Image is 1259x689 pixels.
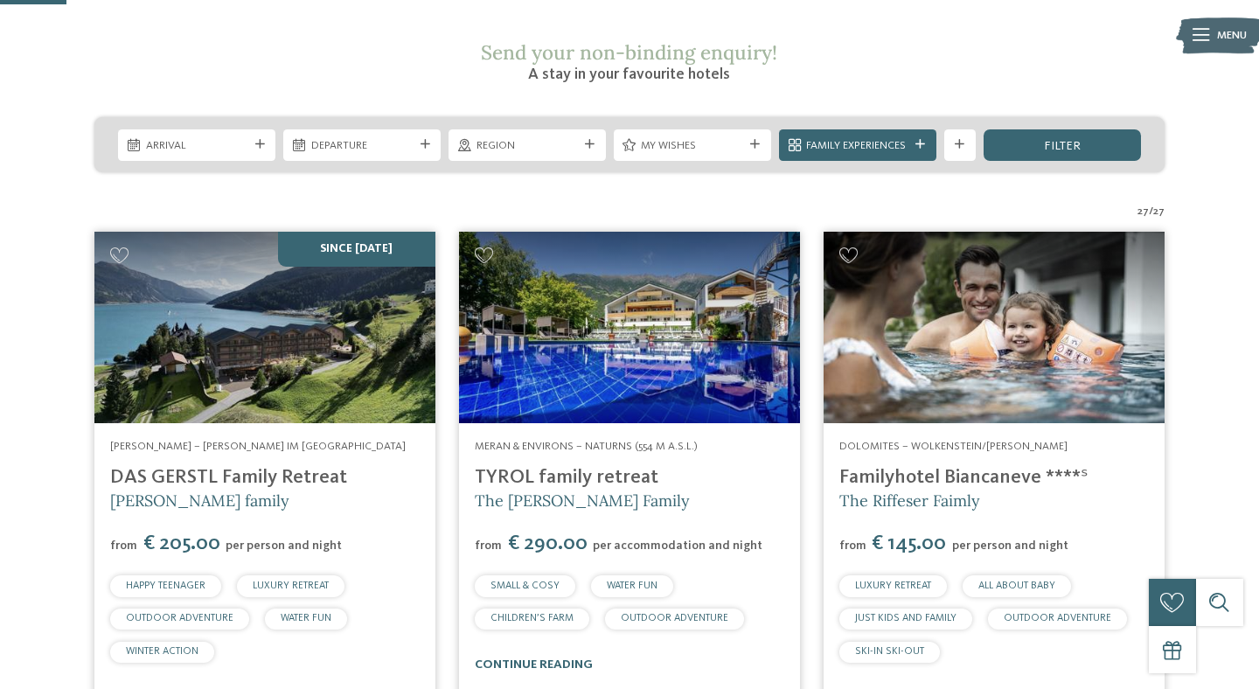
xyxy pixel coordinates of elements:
[475,468,658,487] a: TYROL family retreat
[528,66,730,82] span: A stay in your favourite hotels
[1153,204,1165,219] span: 27
[475,491,690,511] span: The [PERSON_NAME] Family
[1044,140,1081,152] span: filter
[1149,204,1153,219] span: /
[226,539,342,552] span: per person and night
[504,533,591,554] span: € 290.00
[110,468,347,487] a: DAS GERSTL Family Retreat
[481,39,777,65] span: Send your non-binding enquiry!
[607,581,657,591] span: WATER FUN
[475,539,502,552] span: from
[459,232,800,423] img: Familien Wellness Residence Tyrol ****
[110,491,289,511] span: [PERSON_NAME] family
[952,539,1068,552] span: per person and night
[126,646,198,657] span: WINTER ACTION
[110,441,406,452] span: [PERSON_NAME] – [PERSON_NAME] im [GEOGRAPHIC_DATA]
[126,613,233,623] span: OUTDOOR ADVENTURE
[1137,204,1149,219] span: 27
[855,613,956,623] span: JUST KIDS AND FAMILY
[806,138,908,154] span: Family Experiences
[593,539,762,552] span: per accommodation and night
[459,232,800,423] a: Looking for family hotels? Find the best ones here!
[110,539,137,552] span: from
[868,533,950,554] span: € 145.00
[311,138,414,154] span: Departure
[475,441,698,452] span: Meran & Environs – Naturns (554 m a.s.l.)
[621,613,728,623] span: OUTDOOR ADVENTURE
[94,232,435,423] img: Looking for family hotels? Find the best ones here!
[855,581,931,591] span: LUXURY RETREAT
[146,138,248,154] span: Arrival
[839,468,1089,487] a: Familyhotel Biancaneve ****ˢ
[839,539,866,552] span: from
[641,138,743,154] span: My wishes
[139,533,224,554] span: € 205.00
[490,581,560,591] span: SMALL & COSY
[1004,613,1111,623] span: OUTDOOR ADVENTURE
[490,613,574,623] span: CHILDREN’S FARM
[839,491,980,511] span: The Riffeser Faimly
[281,613,331,623] span: WATER FUN
[824,232,1165,423] img: Looking for family hotels? Find the best ones here!
[253,581,329,591] span: LUXURY RETREAT
[475,658,593,671] a: continue reading
[839,441,1068,452] span: Dolomites – Wolkenstein/[PERSON_NAME]
[855,646,924,657] span: SKI-IN SKI-OUT
[126,581,205,591] span: HAPPY TEENAGER
[476,138,579,154] span: Region
[978,581,1055,591] span: ALL ABOUT BABY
